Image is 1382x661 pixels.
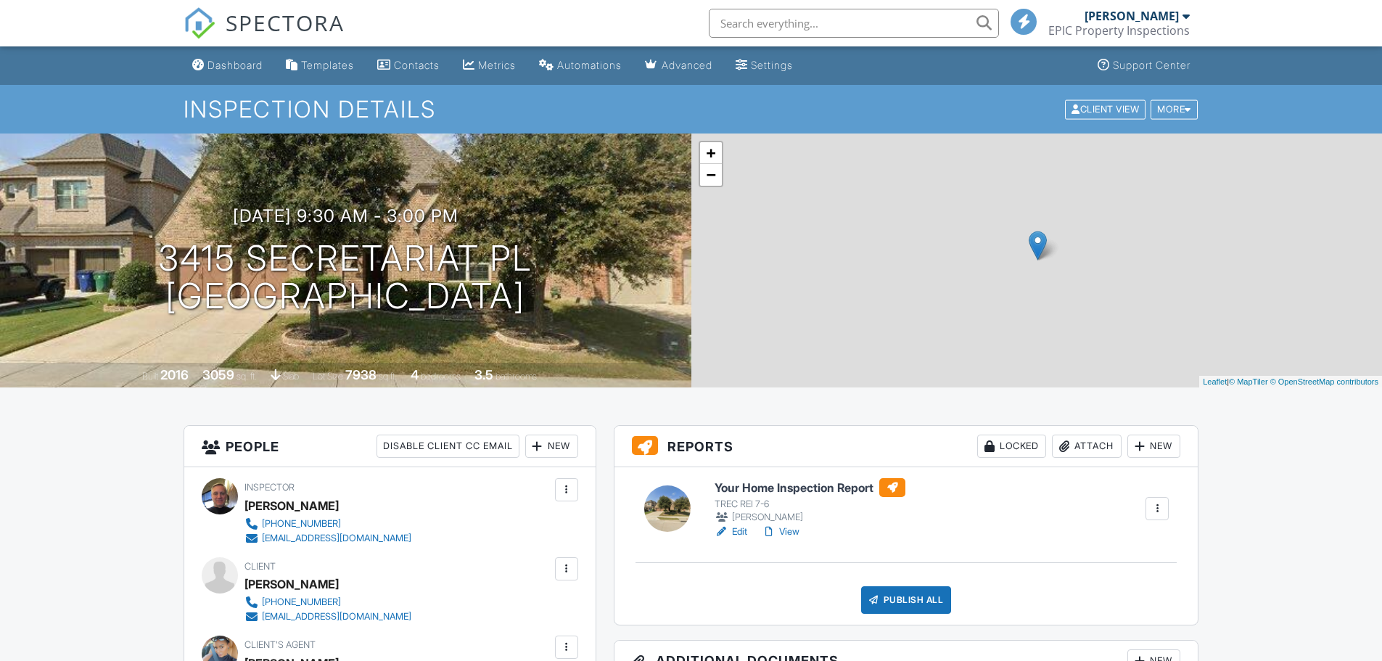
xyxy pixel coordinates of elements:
span: Inspector [244,482,295,493]
div: Publish All [861,586,952,614]
img: The Best Home Inspection Software - Spectora [184,7,215,39]
a: Dashboard [186,52,268,79]
a: Your Home Inspection Report TREC REI 7-6 [PERSON_NAME] [715,478,905,525]
a: Contacts [371,52,445,79]
a: © OpenStreetMap contributors [1270,377,1378,386]
div: Templates [301,59,354,71]
div: Dashboard [207,59,263,71]
h3: People [184,426,596,467]
div: [PERSON_NAME] [1085,9,1179,23]
div: TREC REI 7-6 [715,498,905,510]
a: Client View [1064,103,1149,114]
div: Automations [557,59,622,71]
div: 7938 [345,367,377,382]
div: Disable Client CC Email [377,435,519,458]
h6: Your Home Inspection Report [715,478,905,497]
a: Automations (Basic) [533,52,628,79]
a: Zoom out [700,164,722,186]
a: © MapTiler [1229,377,1268,386]
div: [PHONE_NUMBER] [262,518,341,530]
a: Zoom in [700,142,722,164]
a: [EMAIL_ADDRESS][DOMAIN_NAME] [244,531,411,546]
div: [PERSON_NAME] [715,510,905,525]
div: [PHONE_NUMBER] [262,596,341,608]
h3: [DATE] 9:30 am - 3:00 pm [233,206,458,226]
div: 3059 [202,367,234,382]
a: [PHONE_NUMBER] [244,517,411,531]
div: 4 [411,367,419,382]
span: Client [244,561,276,572]
span: sq. ft. [236,371,257,382]
div: More [1151,99,1198,119]
div: | [1199,376,1382,388]
a: [EMAIL_ADDRESS][DOMAIN_NAME] [244,609,411,624]
div: Client View [1065,99,1146,119]
div: [PERSON_NAME] [244,495,339,517]
div: Settings [751,59,793,71]
a: [PHONE_NUMBER] [244,595,411,609]
div: Advanced [662,59,712,71]
div: 2016 [160,367,189,382]
div: 3.5 [474,367,493,382]
div: New [525,435,578,458]
div: Attach [1052,435,1122,458]
input: Search everything... [709,9,999,38]
a: Support Center [1092,52,1196,79]
a: Settings [730,52,799,79]
div: [EMAIL_ADDRESS][DOMAIN_NAME] [262,611,411,623]
div: New [1127,435,1180,458]
div: [EMAIL_ADDRESS][DOMAIN_NAME] [262,533,411,544]
span: SPECTORA [226,7,345,38]
h3: Reports [614,426,1198,467]
div: Metrics [478,59,516,71]
div: Locked [977,435,1046,458]
a: Leaflet [1203,377,1227,386]
span: Built [142,371,158,382]
a: SPECTORA [184,20,345,50]
div: EPIC Property Inspections [1048,23,1190,38]
span: bathrooms [495,371,537,382]
div: Contacts [394,59,440,71]
div: [PERSON_NAME] [244,573,339,595]
a: Edit [715,525,747,539]
span: bedrooms [421,371,461,382]
h1: 3415 Secretariat Pl [GEOGRAPHIC_DATA] [158,239,532,316]
span: slab [283,371,299,382]
a: Metrics [457,52,522,79]
a: Templates [280,52,360,79]
div: Support Center [1113,59,1190,71]
a: View [762,525,799,539]
h1: Inspection Details [184,97,1199,122]
span: Client's Agent [244,639,316,650]
span: sq.ft. [379,371,397,382]
span: Lot Size [313,371,343,382]
a: Advanced [639,52,718,79]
